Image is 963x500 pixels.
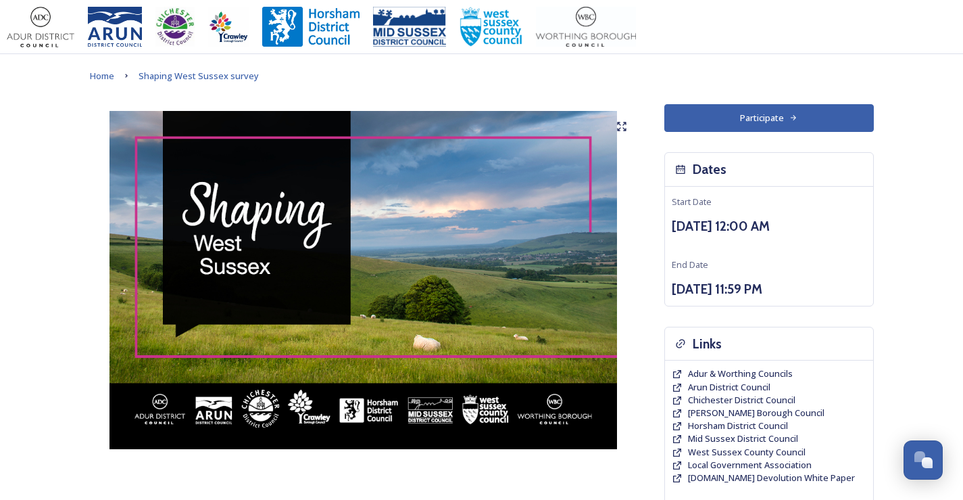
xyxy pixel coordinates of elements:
a: [PERSON_NAME] Borough Council [688,407,824,419]
button: Participate [664,104,874,132]
img: Arun%20District%20Council%20logo%20blue%20CMYK.jpg [88,7,142,47]
span: Start Date [672,196,712,208]
a: Shaping West Sussex survey [139,68,259,84]
h3: [DATE] 11:59 PM [672,279,866,299]
h3: Links [693,334,722,354]
span: Horsham District Council [688,419,788,432]
span: [PERSON_NAME] Borough Council [688,407,824,419]
button: Open Chat [904,440,943,480]
span: Adur & Worthing Councils [688,367,793,380]
img: WSCCPos-Spot-25mm.jpg [460,7,523,47]
img: Adur%20logo%20%281%29.jpeg [7,7,74,47]
a: Home [90,68,114,84]
a: Local Government Association [688,459,812,472]
img: CDC%20Logo%20-%20you%20may%20have%20a%20better%20version.jpg [155,7,195,47]
h3: Dates [693,160,726,179]
span: Home [90,70,114,82]
a: Mid Sussex District Council [688,432,798,445]
img: 150ppimsdc%20logo%20blue.png [373,7,446,47]
span: Shaping West Sussex survey [139,70,259,82]
span: End Date [672,258,708,271]
span: [DOMAIN_NAME] Devolution White Paper [688,472,855,484]
img: Worthing_Adur%20%281%29.jpg [536,7,636,47]
a: [DOMAIN_NAME] Devolution White Paper [688,472,855,484]
a: Adur & Worthing Councils [688,367,793,380]
a: West Sussex County Council [688,446,806,459]
a: Arun District Council [688,381,770,394]
span: Mid Sussex District Council [688,432,798,445]
a: Chichester District Council [688,394,795,407]
a: Horsham District Council [688,419,788,432]
img: Horsham%20DC%20Logo.jpg [262,7,360,47]
img: Crawley%20BC%20logo.jpg [208,7,249,47]
h3: [DATE] 12:00 AM [672,217,866,236]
